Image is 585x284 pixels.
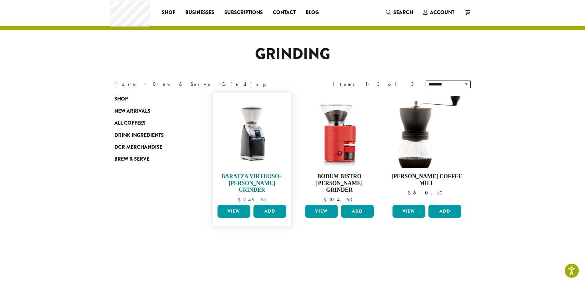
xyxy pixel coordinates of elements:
[114,93,189,105] a: Shop
[162,9,175,17] span: Shop
[185,9,214,17] span: Businesses
[216,173,288,194] h4: Baratza Virtuoso+ [PERSON_NAME] Grinder
[224,9,263,17] span: Subscriptions
[114,107,150,115] span: New Arrivals
[153,81,212,87] a: Brew & Serve
[306,9,319,17] span: Blog
[114,117,189,129] a: All Coffees
[216,96,288,202] a: Baratza Virtuoso+ [PERSON_NAME] Grinder $249.95
[110,45,475,63] h1: Grinding
[114,119,146,127] span: All Coffees
[253,205,286,218] button: Add
[430,9,454,16] span: Account
[305,205,338,218] a: View
[309,96,370,168] img: B_10903-04.jpg
[303,173,375,194] h4: Bodum Bistro [PERSON_NAME] Grinder
[144,78,146,88] span: ›
[273,9,296,17] span: Contact
[114,141,189,153] a: DCR Merchandise
[392,205,425,218] a: View
[408,189,446,196] bdi: 60.50
[391,173,463,187] h4: [PERSON_NAME] Coffee Mill
[114,81,137,87] a: Home
[303,96,375,202] a: Bodum Bistro [PERSON_NAME] Grinder $104.50
[238,196,243,203] span: $
[157,8,180,18] a: Shop
[114,155,149,163] span: Brew & Serve
[218,78,221,88] span: ›
[333,80,416,88] div: Items 1-3 of 3
[341,205,374,218] button: Add
[114,143,162,151] span: DCR Merchandise
[408,189,413,196] span: $
[114,129,189,141] a: Drink Ingredients
[238,196,266,203] bdi: 249.95
[393,9,413,16] span: Search
[114,80,283,88] nav: Breadcrumb
[428,205,461,218] button: Add
[391,96,463,168] img: Hario-Coffee-Mill-1-300x300.jpg
[391,96,463,202] a: [PERSON_NAME] Coffee Mill $60.50
[323,196,355,203] bdi: 104.50
[114,105,189,117] a: New Arrivals
[381,7,418,18] a: Search
[114,153,189,165] a: Brew & Serve
[114,95,128,103] span: Shop
[323,196,329,203] span: $
[216,96,288,168] img: 587-Virtuoso-Black-02-Quarter-Left-On-White-scaled.jpg
[114,132,164,139] span: Drink Ingredients
[217,205,250,218] a: View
